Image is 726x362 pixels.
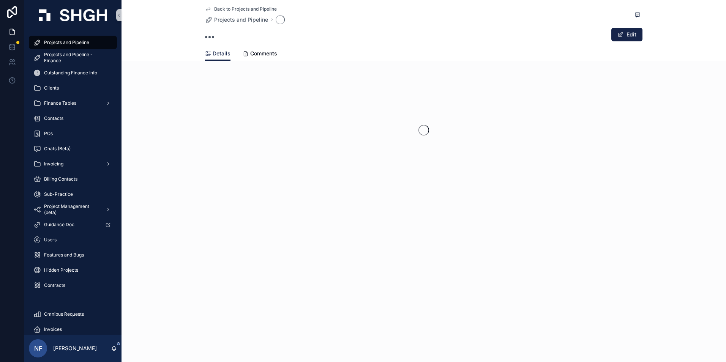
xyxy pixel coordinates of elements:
span: Projects and Pipeline [214,16,268,24]
span: Outstanding Finance Info [44,70,97,76]
span: Sub-Practice [44,191,73,197]
a: Sub-Practice [29,187,117,201]
span: Projects and Pipeline - Finance [44,52,109,64]
span: Project Management (beta) [44,203,99,216]
span: Invoicing [44,161,63,167]
a: Billing Contacts [29,172,117,186]
span: Omnibus Requests [44,311,84,317]
span: Guidance Doc [44,222,74,228]
a: Omnibus Requests [29,307,117,321]
a: Outstanding Finance Info [29,66,117,80]
span: Comments [250,50,277,57]
a: Chats (Beta) [29,142,117,156]
span: Contacts [44,115,63,121]
a: Projects and Pipeline - Finance [29,51,117,65]
a: Hidden Projects [29,263,117,277]
button: Edit [611,28,642,41]
span: Chats (Beta) [44,146,71,152]
span: Features and Bugs [44,252,84,258]
a: Invoicing [29,157,117,171]
p: [PERSON_NAME] [53,345,97,352]
span: Clients [44,85,59,91]
a: Project Management (beta) [29,203,117,216]
div: scrollable content [24,30,122,335]
a: Invoices [29,323,117,336]
a: Contacts [29,112,117,125]
a: Finance Tables [29,96,117,110]
span: Hidden Projects [44,267,78,273]
span: POs [44,131,53,137]
span: Back to Projects and Pipeline [214,6,277,12]
span: Projects and Pipeline [44,39,89,46]
a: Details [205,47,230,61]
a: Contracts [29,279,117,292]
a: Features and Bugs [29,248,117,262]
span: Finance Tables [44,100,76,106]
span: Billing Contacts [44,176,77,182]
a: Projects and Pipeline [29,36,117,49]
img: App logo [39,9,107,21]
span: Invoices [44,326,62,332]
span: Contracts [44,282,65,288]
span: Users [44,237,57,243]
a: Users [29,233,117,247]
span: NF [34,344,42,353]
a: Back to Projects and Pipeline [205,6,277,12]
span: Details [213,50,230,57]
a: Projects and Pipeline [205,16,268,24]
a: POs [29,127,117,140]
a: Guidance Doc [29,218,117,231]
a: Comments [243,47,277,62]
a: Clients [29,81,117,95]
